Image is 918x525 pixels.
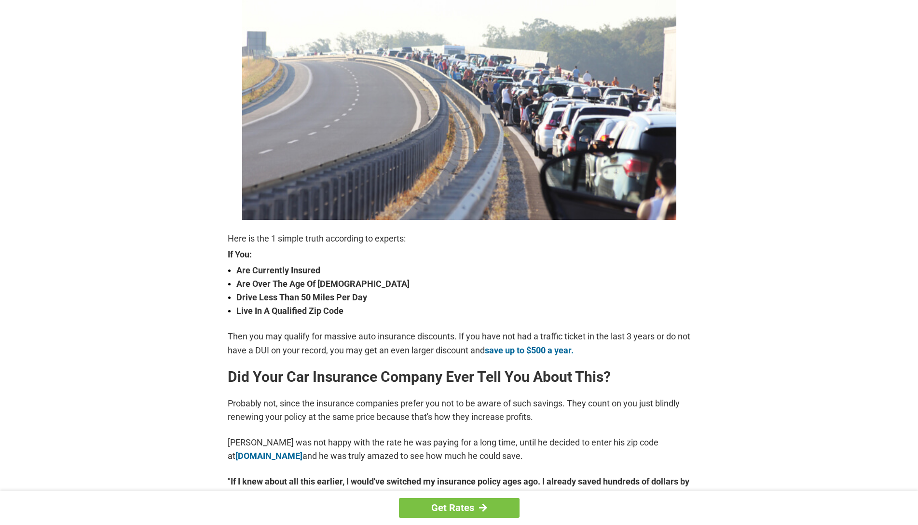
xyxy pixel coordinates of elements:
p: [PERSON_NAME] was not happy with the rate he was paying for a long time, until he decided to ente... [228,436,691,463]
a: Get Rates [399,498,520,518]
a: save up to $500 a year. [485,345,574,355]
strong: Are Currently Insured [236,264,691,277]
strong: Are Over The Age Of [DEMOGRAPHIC_DATA] [236,277,691,291]
p: Then you may qualify for massive auto insurance discounts. If you have not had a traffic ticket i... [228,330,691,357]
p: Here is the 1 simple truth according to experts: [228,232,691,245]
strong: "If I knew about all this earlier, I would've switched my insurance policy ages ago. I already sa... [228,475,691,502]
strong: Drive Less Than 50 Miles Per Day [236,291,691,304]
p: Probably not, since the insurance companies prefer you not to be aware of such savings. They coun... [228,397,691,424]
strong: If You: [228,250,691,259]
h2: Did Your Car Insurance Company Ever Tell You About This? [228,369,691,385]
a: [DOMAIN_NAME] [235,451,302,461]
strong: Live In A Qualified Zip Code [236,304,691,318]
